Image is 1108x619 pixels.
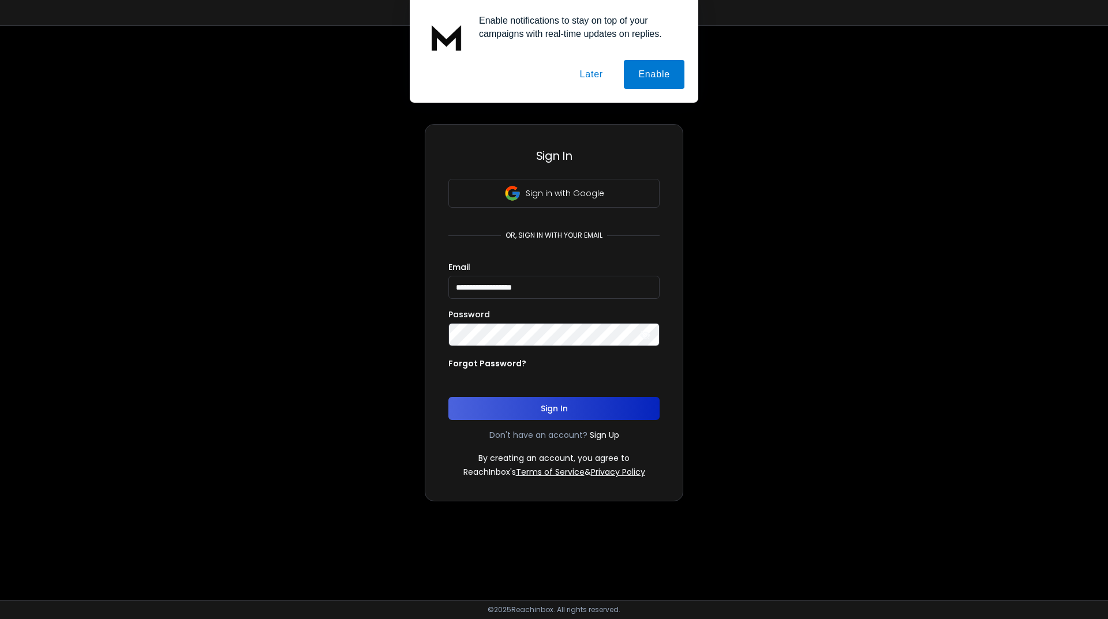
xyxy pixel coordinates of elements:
button: Sign in with Google [448,179,660,208]
p: or, sign in with your email [501,231,607,240]
a: Sign Up [590,429,619,441]
p: Forgot Password? [448,358,526,369]
button: Sign In [448,397,660,420]
a: Terms of Service [516,466,585,478]
p: ReachInbox's & [463,466,645,478]
button: Later [565,60,617,89]
label: Password [448,310,490,318]
p: © 2025 Reachinbox. All rights reserved. [488,605,620,614]
p: Sign in with Google [526,187,604,199]
div: Enable notifications to stay on top of your campaigns with real-time updates on replies. [470,14,684,40]
p: Don't have an account? [489,429,587,441]
label: Email [448,263,470,271]
h3: Sign In [448,148,660,164]
p: By creating an account, you agree to [478,452,630,464]
img: notification icon [424,14,470,60]
button: Enable [624,60,684,89]
a: Privacy Policy [591,466,645,478]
